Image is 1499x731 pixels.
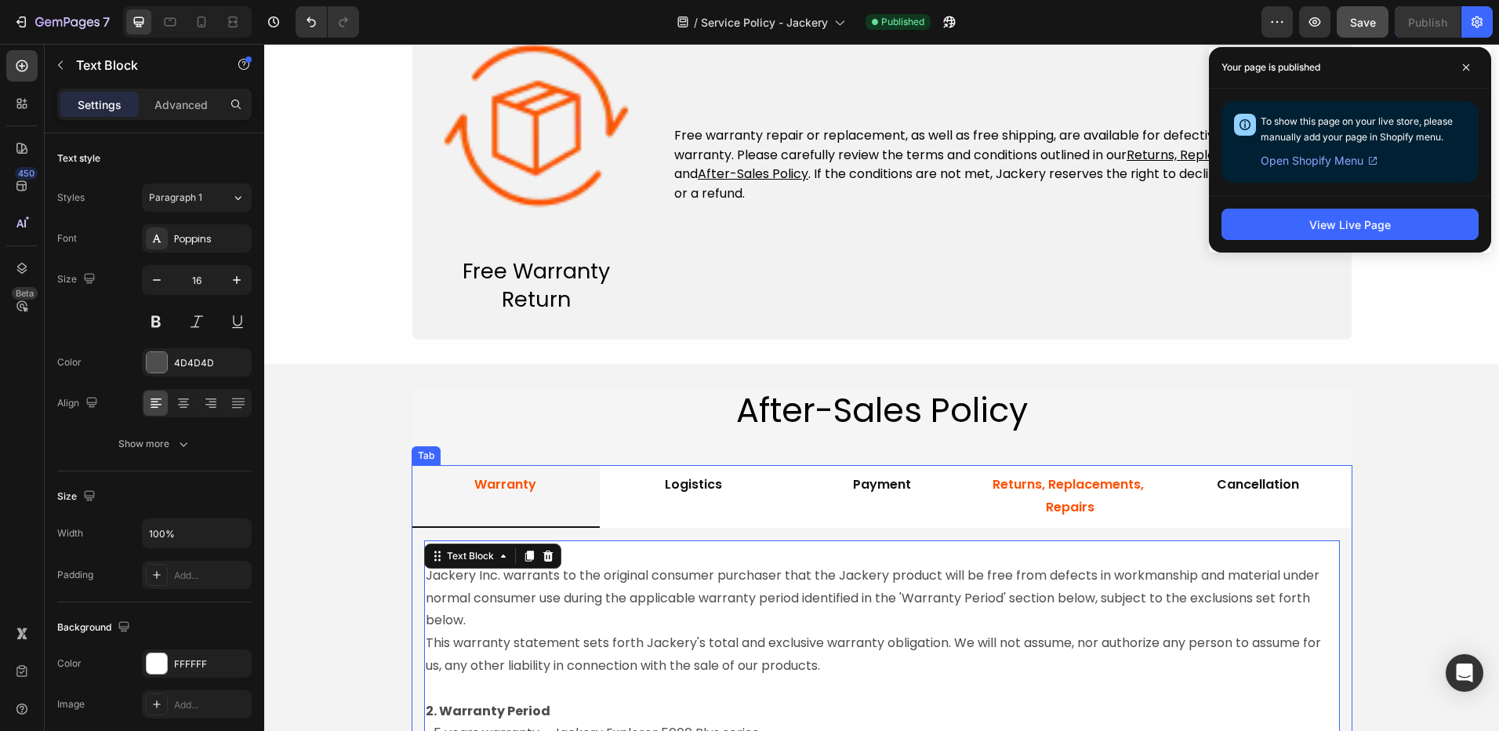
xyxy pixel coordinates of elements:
span: Open Shopify Menu [1261,151,1363,170]
div: Image [57,697,85,711]
u: Returns, Replacements, Repairs [862,102,1058,120]
div: Color [57,355,82,369]
p: Jackery Inc. warrants to the original consumer purchaser that the Jackery product will be free fr... [162,521,1074,588]
div: Poppins [174,232,248,246]
div: Align [57,393,101,414]
p: Your page is published [1221,60,1320,75]
p: This warranty statement sets forth Jackery's total and exclusive warranty obligation. We will not... [162,588,1074,634]
div: View Live Page [1309,216,1391,233]
div: Open Intercom Messenger [1446,654,1483,692]
div: Text Block [180,505,233,519]
p: Warranty [210,430,272,453]
div: Add... [174,569,248,583]
div: Beta [12,287,38,300]
div: Publish [1408,14,1447,31]
div: Styles [57,191,85,205]
button: View Live Page [1221,209,1479,240]
p: Returns, Replacements, Repairs [727,430,885,475]
div: Font [57,231,77,245]
u: After-Sales Policy [434,121,544,139]
button: Save [1337,6,1388,38]
a: Returns, Replacements, Repairs [862,100,1058,120]
div: Tab [151,405,173,419]
span: To show this page on your live store, please manually add your page in Shopify menu. [1261,115,1453,143]
div: Color [57,656,82,671]
p: • 5 years warranty - Jackery Explorer 5000 Plus series [162,678,1074,701]
div: 450 [15,167,38,180]
iframe: Design area [264,44,1499,731]
div: 4D4D4D [174,356,248,370]
p: 7 [103,13,110,31]
button: 7 [6,6,117,38]
div: Width [57,526,83,540]
div: Undo/Redo [296,6,359,38]
p: Logistics [401,430,458,453]
div: Size [57,269,99,290]
span: . If the conditions are not met, Jackery reserves the right to decline warranty service or a refund. [410,121,1068,158]
span: Published [881,15,924,29]
span: Free warranty repair or replacement, as well as free shipping, are available for defective produc... [410,82,1057,119]
strong: 2. Warranty Period [162,658,286,676]
button: Paragraph 1 [142,184,252,212]
input: Auto [143,519,251,547]
span: , and [410,102,1061,139]
div: FFFFFF [174,657,248,671]
span: Service Policy - Jackery [701,14,828,31]
p: Payment [589,430,647,453]
p: Text Block [76,56,209,75]
div: Text style [57,151,100,165]
h2: After-Sales Policy [147,344,1088,391]
strong: 1. Limited Warranty [162,500,291,518]
div: Show more [118,436,191,452]
p: Free Warranty Return [162,213,383,268]
p: Advanced [154,96,208,113]
span: Paragraph 1 [149,191,202,205]
div: Padding [57,568,93,582]
div: Size [57,486,99,507]
div: Background [57,617,133,638]
p: Settings [78,96,122,113]
span: / [694,14,698,31]
button: Publish [1395,6,1461,38]
div: Add... [174,698,248,712]
a: After-Sales Policy [434,119,544,139]
button: Show more [57,430,252,458]
span: Save [1350,16,1376,29]
p: Cancellation [953,430,1035,453]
